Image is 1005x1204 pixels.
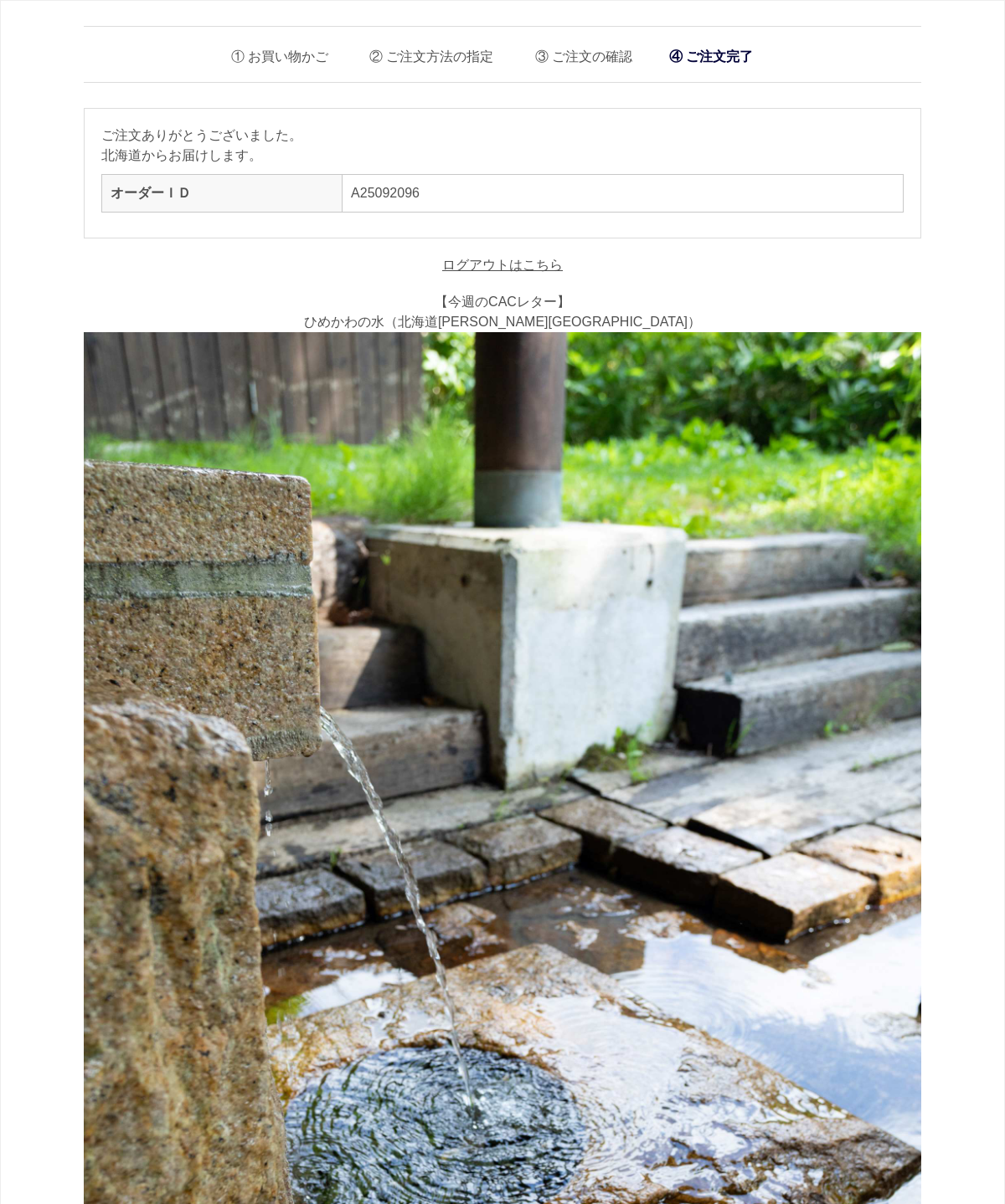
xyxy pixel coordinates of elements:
[523,35,632,69] li: ご注文の確認
[84,292,921,332] p: 【今週のCACレター】 ひめかわの水（北海道[PERSON_NAME][GEOGRAPHIC_DATA]）
[351,186,420,200] a: A25092096
[661,39,761,74] li: ご注文完了
[219,35,328,69] li: お買い物かご
[442,258,563,272] a: ログアウトはこちら
[357,35,493,69] li: ご注文方法の指定
[101,126,904,166] p: ご注文ありがとうございました。 北海道からお届けします。
[102,175,343,213] th: オーダーＩＤ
